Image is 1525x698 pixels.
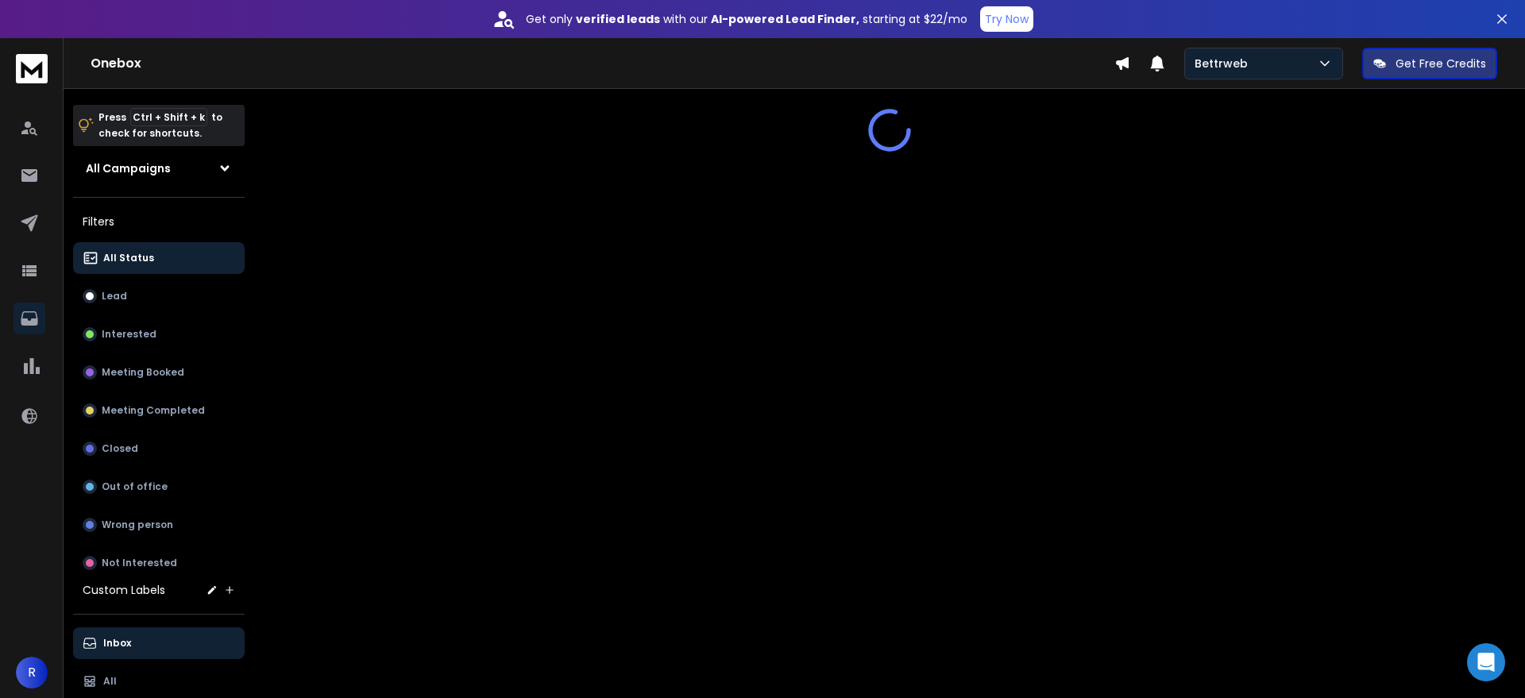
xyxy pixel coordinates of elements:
[102,290,127,303] p: Lead
[130,108,207,126] span: Ctrl + Shift + k
[73,433,245,465] button: Closed
[985,11,1029,27] p: Try Now
[102,328,156,341] p: Interested
[102,404,205,417] p: Meeting Completed
[16,54,48,83] img: logo
[73,280,245,312] button: Lead
[73,357,245,388] button: Meeting Booked
[73,395,245,426] button: Meeting Completed
[73,318,245,350] button: Interested
[91,54,1114,73] h1: Onebox
[102,366,184,379] p: Meeting Booked
[103,675,117,688] p: All
[73,242,245,274] button: All Status
[1467,643,1505,681] div: Open Intercom Messenger
[73,152,245,184] button: All Campaigns
[73,547,245,579] button: Not Interested
[526,11,967,27] p: Get only with our starting at $22/mo
[73,509,245,541] button: Wrong person
[83,582,165,598] h3: Custom Labels
[73,627,245,659] button: Inbox
[16,657,48,688] button: R
[73,471,245,503] button: Out of office
[102,557,177,569] p: Not Interested
[73,665,245,697] button: All
[1396,56,1486,71] p: Get Free Credits
[711,11,859,27] strong: AI-powered Lead Finder,
[103,252,154,264] p: All Status
[1195,56,1254,71] p: Bettrweb
[98,110,222,141] p: Press to check for shortcuts.
[102,480,168,493] p: Out of office
[73,210,245,233] h3: Filters
[102,519,173,531] p: Wrong person
[980,6,1033,32] button: Try Now
[103,637,131,650] p: Inbox
[576,11,660,27] strong: verified leads
[1362,48,1497,79] button: Get Free Credits
[102,442,138,455] p: Closed
[86,160,171,176] h1: All Campaigns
